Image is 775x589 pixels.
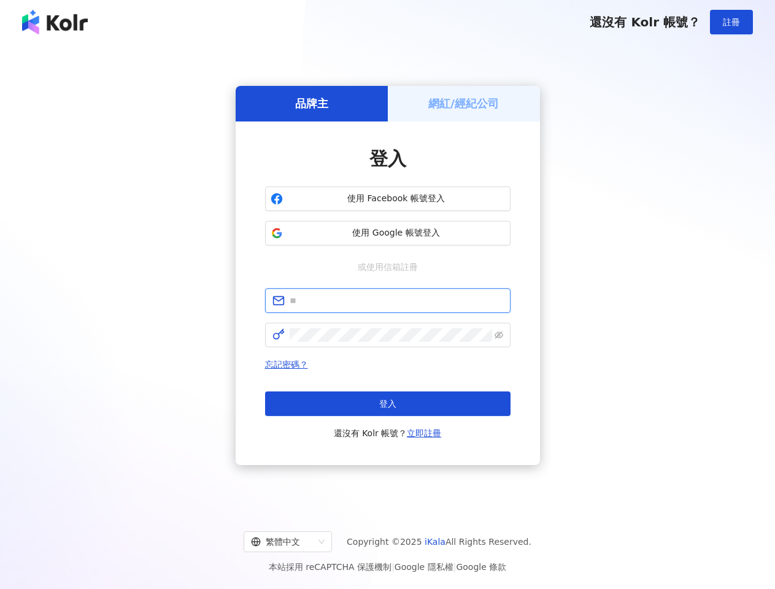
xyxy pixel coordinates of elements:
[334,426,442,441] span: 還沒有 Kolr 帳號？
[22,10,88,34] img: logo
[269,560,506,574] span: 本站採用 reCAPTCHA 保護機制
[251,532,314,552] div: 繁體中文
[265,187,511,211] button: 使用 Facebook 帳號登入
[407,428,441,438] a: 立即註冊
[288,193,505,205] span: 使用 Facebook 帳號登入
[265,360,308,369] a: 忘記密碼？
[395,562,453,572] a: Google 隱私權
[288,227,505,239] span: 使用 Google 帳號登入
[379,399,396,409] span: 登入
[590,15,700,29] span: 還沒有 Kolr 帳號？
[723,17,740,27] span: 註冊
[428,96,499,111] h5: 網紅/經紀公司
[349,260,426,274] span: 或使用信箱註冊
[453,562,457,572] span: |
[347,534,531,549] span: Copyright © 2025 All Rights Reserved.
[456,562,506,572] a: Google 條款
[495,331,503,339] span: eye-invisible
[265,391,511,416] button: 登入
[265,221,511,245] button: 使用 Google 帳號登入
[710,10,753,34] button: 註冊
[369,148,406,169] span: 登入
[425,537,445,547] a: iKala
[391,562,395,572] span: |
[295,96,328,111] h5: 品牌主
